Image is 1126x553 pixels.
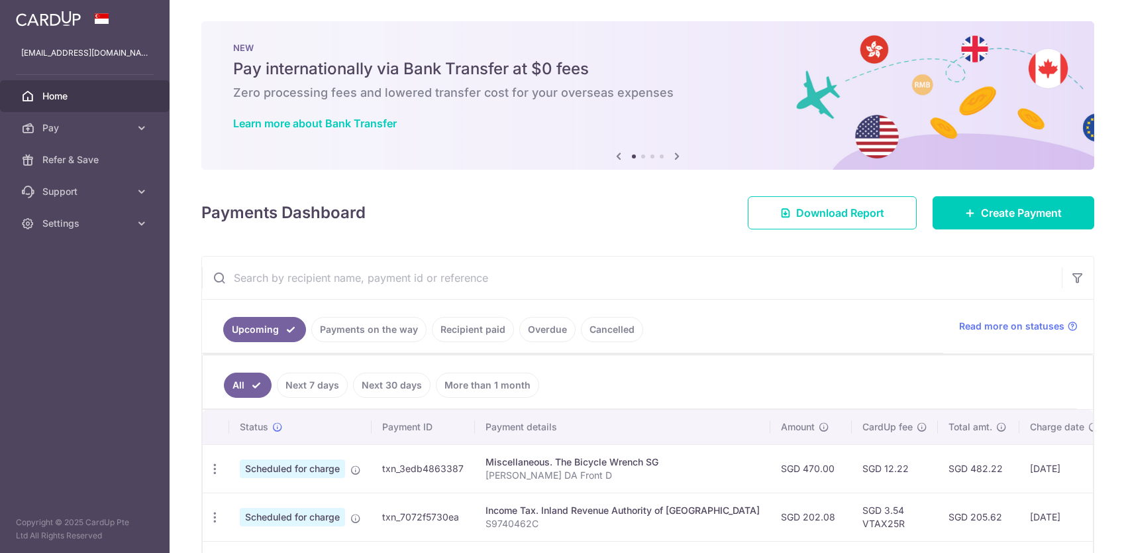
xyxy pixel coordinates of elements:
[475,410,770,444] th: Payment details
[959,320,1064,333] span: Read more on statuses
[277,373,348,398] a: Next 7 days
[959,320,1078,333] a: Read more on statuses
[519,317,576,342] a: Overdue
[233,117,397,130] a: Learn more about Bank Transfer
[1019,444,1109,493] td: [DATE]
[42,185,130,198] span: Support
[42,217,130,230] span: Settings
[201,21,1094,170] img: Bank transfer banner
[240,460,345,478] span: Scheduled for charge
[202,257,1062,299] input: Search by recipient name, payment id or reference
[781,420,815,434] span: Amount
[948,420,992,434] span: Total amt.
[770,444,852,493] td: SGD 470.00
[311,317,427,342] a: Payments on the way
[770,493,852,541] td: SGD 202.08
[42,121,130,135] span: Pay
[16,11,81,27] img: CardUp
[1030,420,1084,434] span: Charge date
[486,517,760,530] p: S9740462C
[938,444,1019,493] td: SGD 482.22
[240,508,345,526] span: Scheduled for charge
[486,469,760,482] p: [PERSON_NAME] DA Front D
[862,420,913,434] span: CardUp fee
[21,46,148,60] p: [EMAIL_ADDRESS][DOMAIN_NAME]
[42,90,130,103] span: Home
[748,196,917,229] a: Download Report
[486,504,760,517] div: Income Tax. Inland Revenue Authority of [GEOGRAPHIC_DATA]
[938,493,1019,541] td: SGD 205.62
[852,444,938,493] td: SGD 12.22
[581,317,643,342] a: Cancelled
[223,317,306,342] a: Upcoming
[233,42,1062,53] p: NEW
[233,85,1062,101] h6: Zero processing fees and lowered transfer cost for your overseas expenses
[852,493,938,541] td: SGD 3.54 VTAX25R
[372,493,475,541] td: txn_7072f5730ea
[233,58,1062,80] h5: Pay internationally via Bank Transfer at $0 fees
[933,196,1094,229] a: Create Payment
[981,205,1062,221] span: Create Payment
[42,153,130,166] span: Refer & Save
[796,205,884,221] span: Download Report
[372,444,475,493] td: txn_3edb4863387
[372,410,475,444] th: Payment ID
[224,373,272,398] a: All
[240,420,268,434] span: Status
[353,373,431,398] a: Next 30 days
[201,201,366,225] h4: Payments Dashboard
[432,317,514,342] a: Recipient paid
[1019,493,1109,541] td: [DATE]
[436,373,539,398] a: More than 1 month
[486,456,760,469] div: Miscellaneous. The Bicycle Wrench SG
